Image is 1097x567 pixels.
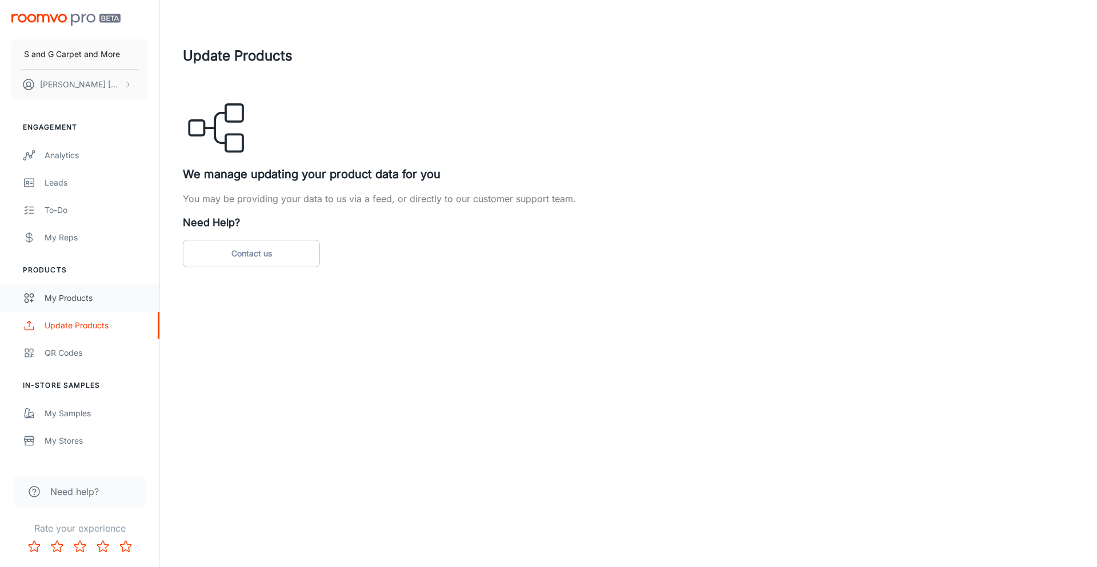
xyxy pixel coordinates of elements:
[183,166,1074,183] h5: We manage updating your product data for you
[24,48,120,61] p: S and G Carpet and More
[183,240,320,267] a: Contact us
[45,149,148,162] div: Analytics
[183,192,1074,206] p: You may be providing your data to us via a feed, or directly to our customer support team.
[45,204,148,216] div: To-do
[45,176,148,189] div: Leads
[183,215,1074,231] h6: Need Help?
[45,231,148,244] div: My Reps
[11,39,148,69] button: S and G Carpet and More
[11,70,148,99] button: [PERSON_NAME] [PERSON_NAME]
[183,46,1074,66] h4: Update Products
[45,292,148,304] div: My Products
[11,14,121,26] img: Roomvo PRO Beta
[40,78,121,91] p: [PERSON_NAME] [PERSON_NAME]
